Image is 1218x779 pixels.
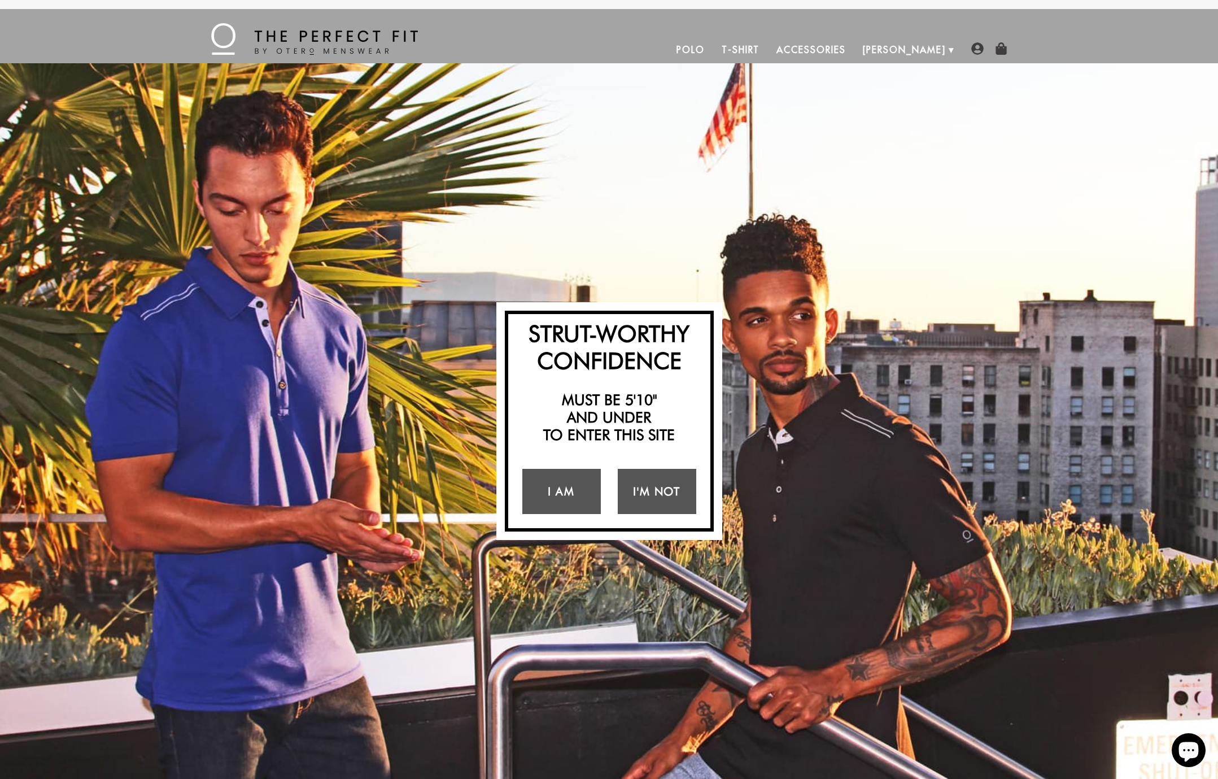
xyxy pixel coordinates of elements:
[995,42,1007,55] img: shopping-bag-icon.png
[768,36,854,63] a: Accessories
[514,391,705,444] h2: Must be 5'10" and under to enter this site
[1168,733,1209,770] inbox-online-store-chat: Shopify online store chat
[713,36,768,63] a: T-Shirt
[668,36,713,63] a: Polo
[211,23,418,55] img: The Perfect Fit - by Otero Menswear - Logo
[514,320,705,374] h2: Strut-Worthy Confidence
[971,42,984,55] img: user-account-icon.png
[618,469,696,514] a: I'm Not
[522,469,601,514] a: I Am
[854,36,954,63] a: [PERSON_NAME]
